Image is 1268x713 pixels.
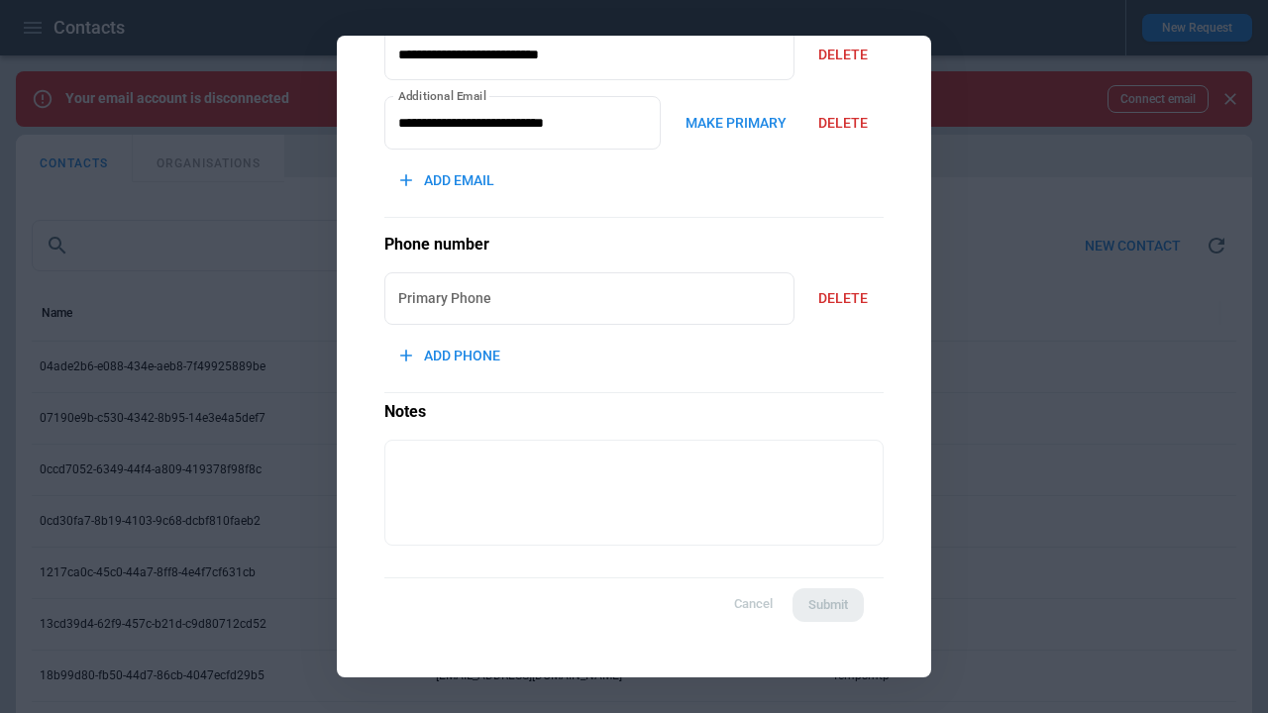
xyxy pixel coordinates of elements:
[669,102,802,145] button: MAKE PRIMARY
[384,234,884,255] h5: Phone number
[802,102,884,145] button: DELETE
[384,159,510,202] button: ADD EMAIL
[398,87,486,104] label: Additional Email
[802,34,884,76] button: DELETE
[384,392,884,423] p: Notes
[384,335,516,377] button: ADD PHONE
[802,277,884,320] button: DELETE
